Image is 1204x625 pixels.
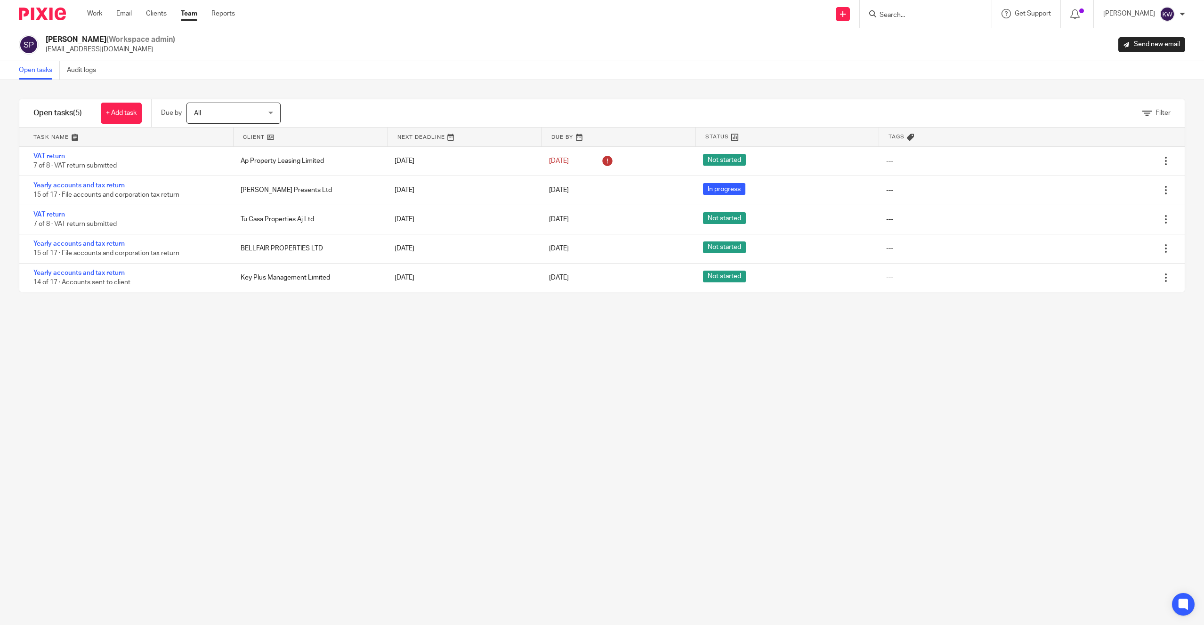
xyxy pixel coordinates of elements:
[886,156,893,166] div: ---
[106,36,175,43] span: (Workspace admin)
[33,182,125,189] a: Yearly accounts and tax return
[231,181,385,200] div: [PERSON_NAME] Presents Ltd
[194,110,201,117] span: All
[19,61,60,80] a: Open tasks
[886,185,893,195] div: ---
[146,9,167,18] a: Clients
[385,181,539,200] div: [DATE]
[703,154,746,166] span: Not started
[231,152,385,170] div: Ap Property Leasing Limited
[385,239,539,258] div: [DATE]
[1160,7,1175,22] img: svg%3E
[33,270,125,276] a: Yearly accounts and tax return
[385,268,539,287] div: [DATE]
[886,273,893,282] div: ---
[549,158,569,164] span: [DATE]
[33,192,179,198] span: 15 of 17 · File accounts and corporation tax return
[889,133,905,141] span: Tags
[1156,110,1171,116] span: Filter
[73,109,82,117] span: (5)
[549,216,569,223] span: [DATE]
[33,211,65,218] a: VAT return
[385,152,539,170] div: [DATE]
[46,45,175,54] p: [EMAIL_ADDRESS][DOMAIN_NAME]
[1015,10,1051,17] span: Get Support
[705,133,729,141] span: Status
[886,215,893,224] div: ---
[181,9,197,18] a: Team
[19,8,66,20] img: Pixie
[161,108,182,118] p: Due by
[549,245,569,252] span: [DATE]
[231,268,385,287] div: Key Plus Management Limited
[703,212,746,224] span: Not started
[703,241,746,253] span: Not started
[19,35,39,55] img: svg%3E
[549,187,569,193] span: [DATE]
[116,9,132,18] a: Email
[87,9,102,18] a: Work
[1118,37,1185,52] a: Send new email
[886,244,893,253] div: ---
[33,240,125,247] a: Yearly accounts and tax return
[33,153,65,160] a: VAT return
[67,61,103,80] a: Audit logs
[231,210,385,229] div: Tu Casa Properties Aj Ltd
[33,163,117,169] span: 7 of 8 · VAT return submitted
[33,108,82,118] h1: Open tasks
[33,250,179,256] span: 15 of 17 · File accounts and corporation tax return
[231,239,385,258] div: BELLFAIR PROPERTIES LTD
[46,35,175,45] h2: [PERSON_NAME]
[1103,9,1155,18] p: [PERSON_NAME]
[703,183,745,195] span: In progress
[101,103,142,124] a: + Add task
[703,271,746,282] span: Not started
[211,9,235,18] a: Reports
[879,11,963,20] input: Search
[33,221,117,227] span: 7 of 8 · VAT return submitted
[33,279,130,286] span: 14 of 17 · Accounts sent to client
[549,274,569,281] span: [DATE]
[385,210,539,229] div: [DATE]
